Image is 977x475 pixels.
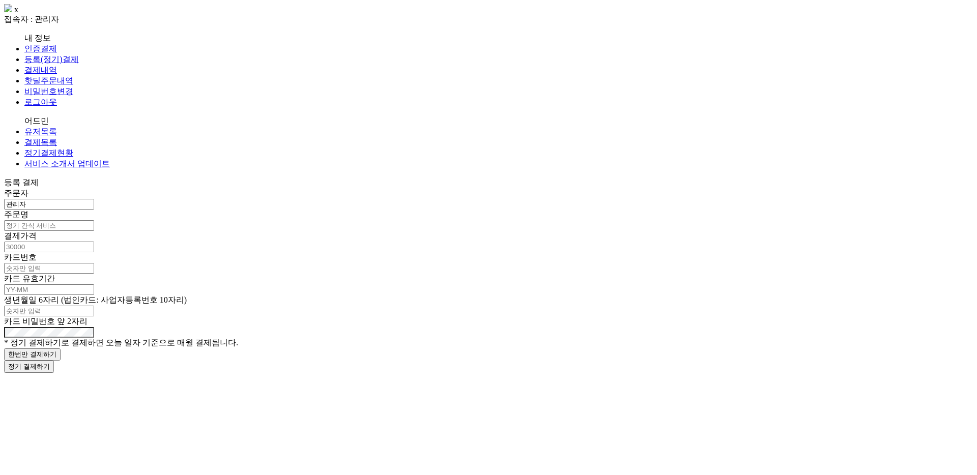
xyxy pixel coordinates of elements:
[24,87,73,96] a: 비밀번호변경
[4,361,54,373] button: 정기 결제하기
[4,306,94,316] input: 숫자만 입력
[24,149,73,157] a: 정기결제현황
[4,295,187,304] label: 생년월일 6자리 (법인카드: 사업자등록번호 10자리)
[4,4,12,12] img: logo.png
[24,159,110,168] a: 서비스 소개서 업데이트
[24,116,49,125] span: 어드민
[4,338,238,347] span: * 정기 결제하기로 결제하면 오늘 일자 기준으로 매월 결제됩니다.
[4,348,61,361] button: 한번만 결제하기
[24,127,57,136] a: 유저목록
[4,253,37,261] label: 카드번호
[4,274,55,283] label: 카드 유효기간
[24,98,57,106] a: 로그아웃
[4,231,37,240] label: 결제가격
[4,242,94,252] input: 30000
[24,44,57,53] a: 인증결제
[24,76,73,85] a: 핫딜주문내역
[24,138,57,146] a: 결제목록
[4,15,59,23] span: 접속자 : 관리자
[4,220,94,231] input: 정기 간식 서비스
[4,177,973,188] div: 등록 결제
[14,5,18,14] span: x
[4,210,28,219] label: 주문명
[4,189,28,197] label: 주문자
[24,66,57,74] a: 결제내역
[4,317,88,325] label: 카드 비밀번호 앞 2자리
[24,55,79,64] a: 등록(정기)결제
[4,284,94,295] input: YY-MM
[24,34,51,42] span: 내 정보
[4,263,94,274] input: 숫자만 입력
